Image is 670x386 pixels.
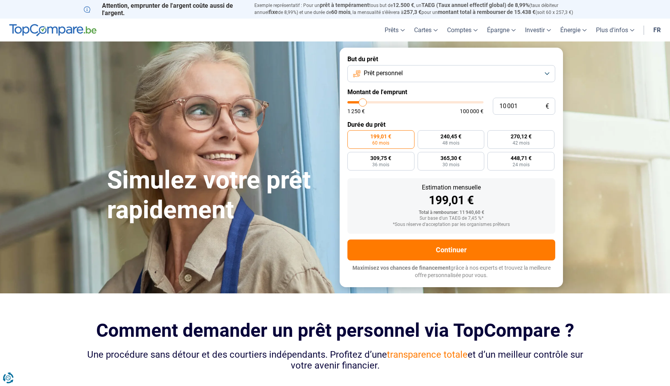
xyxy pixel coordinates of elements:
[347,264,555,279] p: grâce à nos experts et trouvez la meilleure offre personnalisée pour vous.
[442,162,459,167] span: 30 mois
[511,155,532,161] span: 448,71 €
[84,2,245,17] p: Attention, emprunter de l'argent coûte aussi de l'argent.
[438,9,535,15] span: montant total à rembourser de 15.438 €
[370,134,391,139] span: 199,01 €
[440,134,461,139] span: 240,45 €
[352,265,451,271] span: Maximisez vos chances de financement
[372,162,389,167] span: 36 mois
[320,2,369,8] span: prêt à tempérament
[347,65,555,82] button: Prêt personnel
[84,320,586,341] h2: Comment demander un prêt personnel via TopCompare ?
[442,19,482,41] a: Comptes
[442,141,459,145] span: 48 mois
[354,184,549,191] div: Estimation mensuelle
[482,19,520,41] a: Épargne
[649,19,665,41] a: fr
[347,240,555,260] button: Continuer
[513,162,530,167] span: 24 mois
[347,121,555,128] label: Durée du prêt
[354,210,549,215] div: Total à rembourser: 11 940,60 €
[387,349,468,360] span: transparence totale
[354,216,549,221] div: Sur base d'un TAEG de 7,45 %*
[347,88,555,96] label: Montant de l'emprunt
[440,155,461,161] span: 365,30 €
[364,69,403,78] span: Prêt personnel
[372,141,389,145] span: 60 mois
[520,19,556,41] a: Investir
[347,55,555,63] label: But du prêt
[370,155,391,161] span: 309,75 €
[380,19,409,41] a: Prêts
[513,141,530,145] span: 42 mois
[421,2,529,8] span: TAEG (Taux annuel effectif global) de 8,99%
[269,9,278,15] span: fixe
[460,109,484,114] span: 100 000 €
[331,9,351,15] span: 60 mois
[393,2,414,8] span: 12.500 €
[354,222,549,227] div: *Sous réserve d'acceptation par les organismes prêteurs
[9,24,97,36] img: TopCompare
[347,109,365,114] span: 1 250 €
[409,19,442,41] a: Cartes
[404,9,421,15] span: 257,3 €
[546,103,549,110] span: €
[591,19,639,41] a: Plus d'infos
[107,165,330,225] h1: Simulez votre prêt rapidement
[556,19,591,41] a: Énergie
[511,134,532,139] span: 270,12 €
[84,349,586,372] div: Une procédure sans détour et des courtiers indépendants. Profitez d’une et d’un meilleur contrôle...
[254,2,586,16] p: Exemple représentatif : Pour un tous but de , un (taux débiteur annuel de 8,99%) et une durée de ...
[354,195,549,206] div: 199,01 €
